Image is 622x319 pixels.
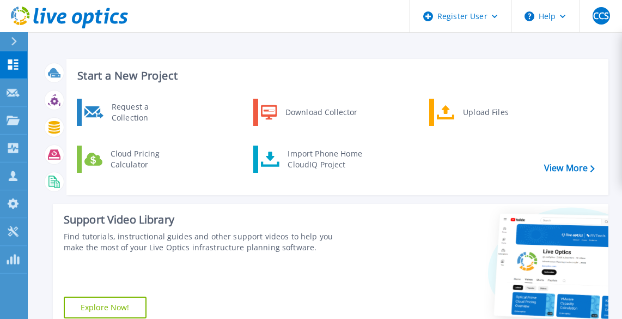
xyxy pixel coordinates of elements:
div: Upload Files [458,101,538,123]
span: CCS [593,11,609,20]
h3: Start a New Project [77,70,594,82]
div: Import Phone Home CloudIQ Project [282,148,367,170]
a: Explore Now! [64,297,147,318]
a: Download Collector [253,99,365,126]
div: Request a Collection [106,101,186,123]
div: Find tutorials, instructional guides and other support videos to help you make the most of your L... [64,231,351,253]
a: Upload Files [429,99,541,126]
div: Support Video Library [64,213,351,227]
a: Request a Collection [77,99,188,126]
div: Cloud Pricing Calculator [105,148,186,170]
div: Download Collector [280,101,362,123]
a: View More [544,163,595,173]
a: Cloud Pricing Calculator [77,146,188,173]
